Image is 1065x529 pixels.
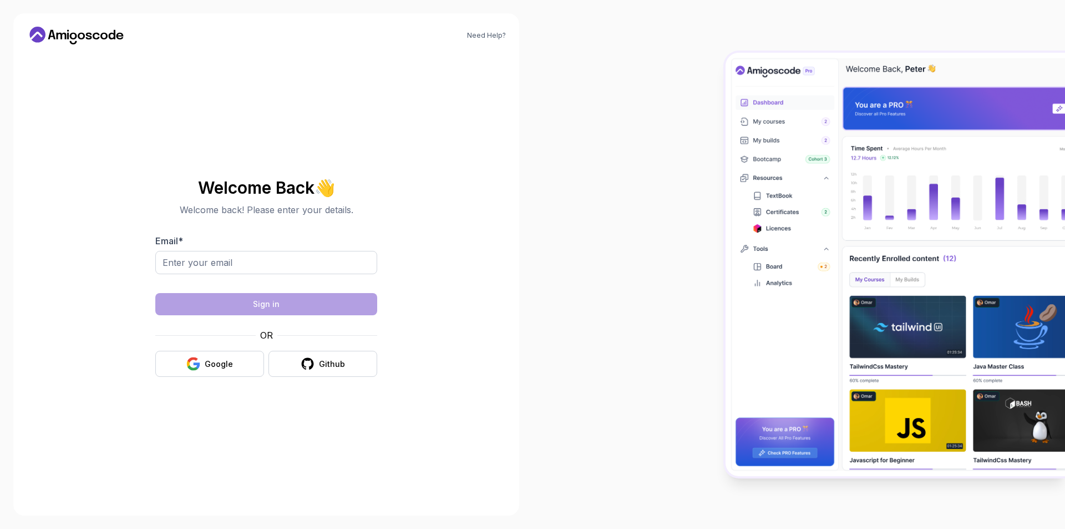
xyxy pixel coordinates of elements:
[319,359,345,370] div: Github
[155,351,264,377] button: Google
[205,359,233,370] div: Google
[467,31,506,40] a: Need Help?
[253,299,280,310] div: Sign in
[155,235,183,246] label: Email *
[155,293,377,315] button: Sign in
[268,351,377,377] button: Github
[315,179,335,197] span: 👋
[27,27,126,44] a: Home link
[155,251,377,274] input: Enter your email
[155,203,377,216] p: Welcome back! Please enter your details.
[726,53,1065,476] img: Amigoscode Dashboard
[155,179,377,197] h2: Welcome Back
[260,329,273,342] p: OR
